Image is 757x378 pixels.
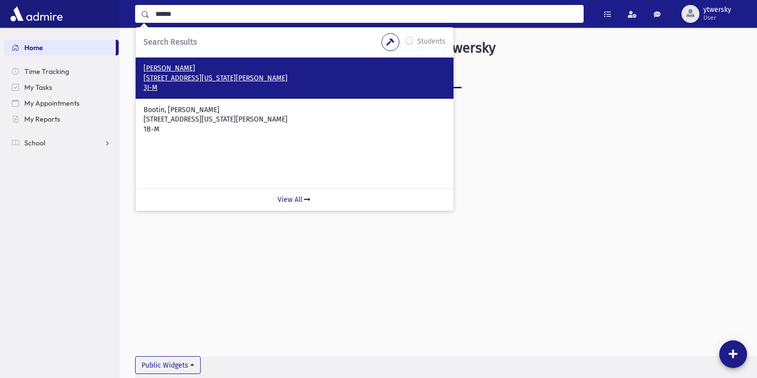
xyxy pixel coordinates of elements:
span: ytwersky [703,6,731,14]
a: School [4,135,119,151]
a: My Tasks [4,79,119,95]
a: [PERSON_NAME] [STREET_ADDRESS][US_STATE][PERSON_NAME] 3J-M [144,63,446,93]
span: User [703,14,731,22]
span: Time Tracking [24,67,69,76]
a: Bootin, [PERSON_NAME] [STREET_ADDRESS][US_STATE][PERSON_NAME] 1B-M [144,105,446,134]
button: Public Widgets [135,356,201,374]
span: Search Results [144,37,197,47]
a: My Reports [4,111,119,127]
span: Home [24,43,43,52]
p: Bootin, [PERSON_NAME] [144,105,446,115]
a: Time Tracking [4,63,119,79]
span: My Reports [24,115,60,124]
span: School [24,138,45,147]
p: [STREET_ADDRESS][US_STATE][PERSON_NAME] [144,115,446,125]
a: My Appointments [4,95,119,111]
p: 3J-M [144,83,446,93]
h3: Welcome ytwersky [381,40,496,57]
span: My Appointments [24,99,79,108]
a: View All [136,188,454,211]
p: 1B-M [144,125,446,134]
p: [STREET_ADDRESS][US_STATE][PERSON_NAME] [144,73,446,83]
p: [PERSON_NAME] [144,63,446,73]
a: Home [4,40,116,56]
label: Students [417,36,446,48]
input: Search [150,5,583,23]
img: AdmirePro [8,4,65,24]
span: My Tasks [24,83,52,92]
